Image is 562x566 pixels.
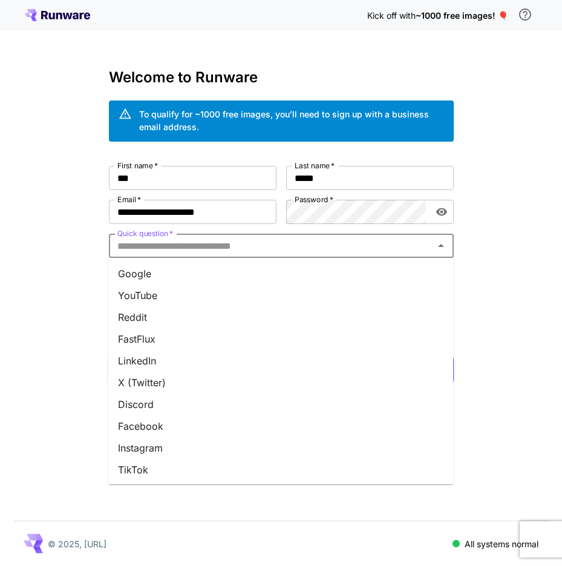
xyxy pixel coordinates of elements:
[108,437,453,459] li: Instagram
[117,228,173,239] label: Quick question
[108,415,453,437] li: Facebook
[108,393,453,415] li: Discord
[139,108,444,133] div: To qualify for ~1000 free images, you’ll need to sign up with a business email address.
[117,194,141,205] label: Email
[108,372,453,393] li: X (Twitter)
[416,10,508,21] span: ~1000 free images! 🎈
[513,2,537,27] button: In order to qualify for free credit, you need to sign up with a business email address and click ...
[108,459,453,481] li: TikTok
[431,201,453,223] button: toggle password visibility
[108,263,453,285] li: Google
[117,160,158,171] label: First name
[108,285,453,306] li: YouTube
[465,538,538,550] p: All systems normal
[108,350,453,372] li: LinkedIn
[108,328,453,350] li: FastFlux
[433,237,449,254] button: Close
[108,306,453,328] li: Reddit
[367,10,416,21] span: Kick off with
[48,538,106,550] p: © 2025, [URL]
[109,69,454,86] h3: Welcome to Runware
[295,194,333,205] label: Password
[295,160,335,171] label: Last name
[108,481,453,502] li: Telegram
